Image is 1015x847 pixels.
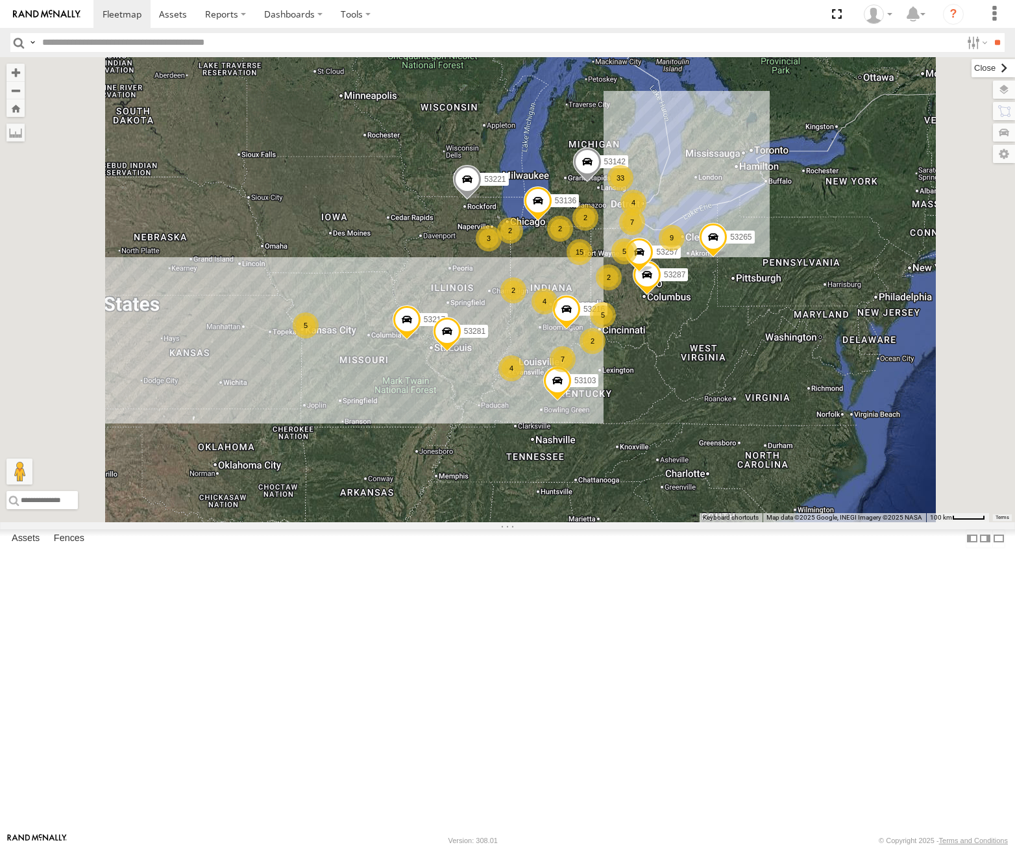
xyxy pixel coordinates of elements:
[574,376,596,385] span: 53103
[6,64,25,81] button: Zoom in
[939,837,1008,844] a: Terms and Conditions
[979,529,992,548] label: Dock Summary Table to the Right
[547,216,573,242] div: 2
[498,355,524,381] div: 4
[607,165,633,191] div: 33
[993,145,1015,163] label: Map Settings
[620,190,646,216] div: 4
[6,99,25,117] button: Zoom Home
[572,205,598,231] div: 2
[611,238,637,264] div: 5
[293,312,319,338] div: 5
[656,247,678,257] span: 53257
[859,5,897,24] div: Miky Transport
[992,529,1005,548] label: Hide Summary Table
[930,514,952,521] span: 100 km
[996,515,1009,520] a: Terms (opens in new tab)
[500,277,526,303] div: 2
[532,288,557,314] div: 4
[730,233,752,242] span: 53265
[484,175,506,184] span: 53221
[619,209,645,235] div: 7
[703,513,759,522] button: Keyboard shortcuts
[962,33,990,52] label: Search Filter Options
[27,33,38,52] label: Search Query
[659,225,685,251] div: 9
[6,123,25,142] label: Measure
[766,514,922,521] span: Map data ©2025 Google, INEGI Imagery ©2025 NASA
[555,196,576,205] span: 53136
[966,529,979,548] label: Dock Summary Table to the Left
[6,81,25,99] button: Zoom out
[7,834,67,847] a: Visit our Website
[943,4,964,25] i: ?
[424,315,445,324] span: 53217
[604,157,626,166] span: 53142
[664,271,685,280] span: 53287
[5,529,46,548] label: Assets
[47,529,91,548] label: Fences
[476,225,502,251] div: 3
[583,305,605,314] span: 53216
[590,302,616,328] div: 5
[926,513,989,522] button: Map Scale: 100 km per 47 pixels
[550,346,576,372] div: 7
[464,327,485,336] span: 53281
[448,837,498,844] div: Version: 308.01
[879,837,1008,844] div: © Copyright 2025 -
[497,218,523,244] div: 2
[596,264,622,290] div: 2
[6,459,32,485] button: Drag Pegman onto the map to open Street View
[13,10,80,19] img: rand-logo.svg
[580,328,605,354] div: 2
[567,239,593,265] div: 15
